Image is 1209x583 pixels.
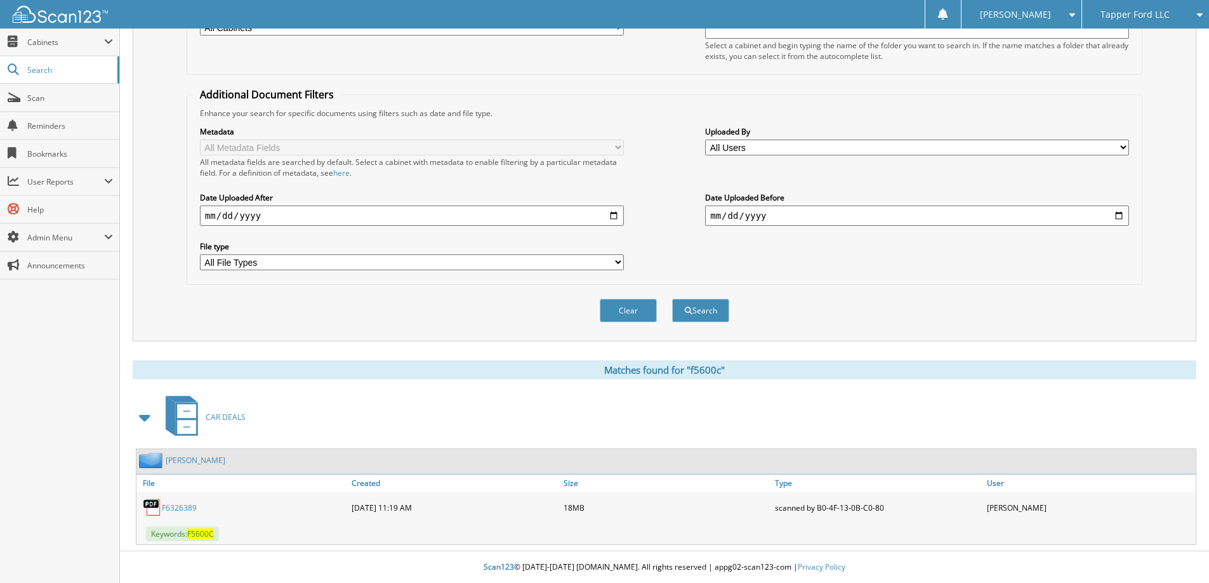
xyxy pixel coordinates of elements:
[27,176,104,187] span: User Reports
[560,475,772,492] a: Size
[705,192,1129,203] label: Date Uploaded Before
[772,475,984,492] a: Type
[120,552,1209,583] div: © [DATE]-[DATE] [DOMAIN_NAME]. All rights reserved | appg02-scan123-com |
[27,65,111,75] span: Search
[194,88,340,102] legend: Additional Document Filters
[27,232,104,243] span: Admin Menu
[27,204,113,215] span: Help
[158,392,246,442] a: CAR DEALS
[200,192,624,203] label: Date Uploaded After
[980,11,1051,18] span: [PERSON_NAME]
[1100,11,1170,18] span: Tapper Ford LLC
[187,528,214,539] span: F5600C
[772,495,984,520] div: scanned by B0-4F-13-0B-C0-80
[484,561,514,572] span: Scan123
[984,495,1196,520] div: [PERSON_NAME]
[143,498,162,517] img: PDF.png
[166,455,225,466] a: [PERSON_NAME]
[133,360,1196,379] div: Matches found for "f5600c"
[13,6,108,23] img: scan123-logo-white.svg
[194,108,1135,119] div: Enhance your search for specific documents using filters such as date and file type.
[705,40,1129,62] div: Select a cabinet and begin typing the name of the folder you want to search in. If the name match...
[200,241,624,252] label: File type
[672,299,729,322] button: Search
[348,495,560,520] div: [DATE] 11:19 AM
[27,148,113,159] span: Bookmarks
[162,502,197,513] a: F6326389
[984,475,1196,492] a: User
[27,93,113,103] span: Scan
[200,126,624,137] label: Metadata
[27,260,113,271] span: Announcements
[206,412,246,423] span: CAR DEALS
[200,157,624,178] div: All metadata fields are searched by default. Select a cabinet with metadata to enable filtering b...
[27,37,104,48] span: Cabinets
[600,299,657,322] button: Clear
[136,475,348,492] a: File
[705,126,1129,137] label: Uploaded By
[139,452,166,468] img: folder2.png
[333,167,350,178] a: here
[348,475,560,492] a: Created
[146,527,219,541] span: Keywords:
[705,206,1129,226] input: end
[798,561,845,572] a: Privacy Policy
[560,495,772,520] div: 18MB
[200,206,624,226] input: start
[27,121,113,131] span: Reminders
